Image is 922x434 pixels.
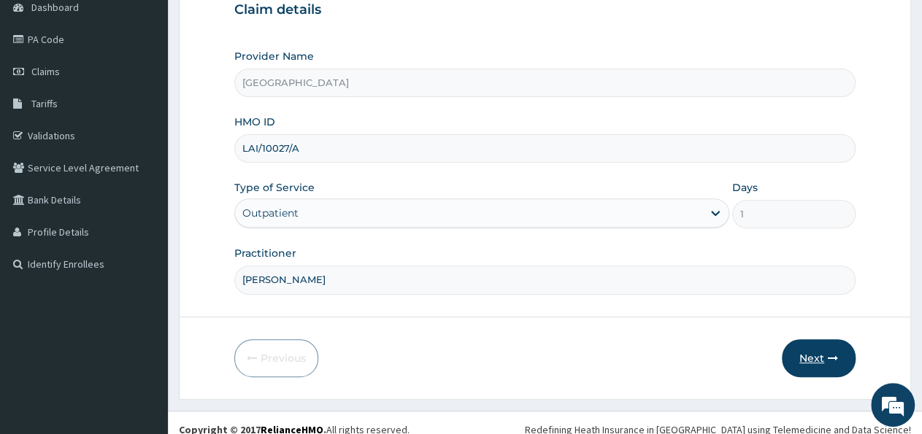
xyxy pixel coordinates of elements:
label: Provider Name [234,49,314,63]
input: Enter HMO ID [234,134,856,163]
textarea: Type your message and hit 'Enter' [7,284,278,335]
div: Chat with us now [76,82,245,101]
div: Minimize live chat window [239,7,274,42]
h3: Claim details [234,2,856,18]
span: Dashboard [31,1,79,14]
label: Practitioner [234,246,296,260]
button: Next [782,339,856,377]
label: Type of Service [234,180,315,195]
span: Tariffs [31,97,58,110]
span: We're online! [85,126,201,274]
label: Days [732,180,758,195]
span: Claims [31,65,60,78]
button: Previous [234,339,318,377]
input: Enter Name [234,266,856,294]
label: HMO ID [234,115,275,129]
img: d_794563401_company_1708531726252_794563401 [27,73,59,109]
div: Outpatient [242,206,299,220]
